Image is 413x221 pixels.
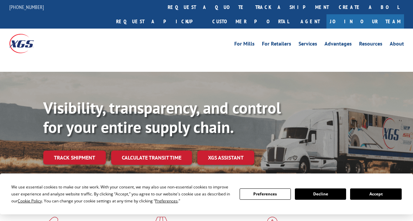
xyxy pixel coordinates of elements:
[155,198,178,204] span: Preferences
[111,151,192,165] a: Calculate transit time
[18,198,42,204] span: Cookie Policy
[326,14,404,29] a: Join Our Team
[295,188,346,200] button: Decline
[197,151,254,165] a: XGS ASSISTANT
[324,41,352,49] a: Advantages
[11,183,231,204] div: We use essential cookies to make our site work. With your consent, we may also use non-essential ...
[262,41,291,49] a: For Retailers
[234,41,255,49] a: For Mills
[111,14,207,29] a: Request a pickup
[43,151,106,165] a: Track shipment
[9,4,44,10] a: [PHONE_NUMBER]
[240,188,291,200] button: Preferences
[390,41,404,49] a: About
[294,14,326,29] a: Agent
[207,14,294,29] a: Customer Portal
[359,41,382,49] a: Resources
[43,97,281,137] b: Visibility, transparency, and control for your entire supply chain.
[299,41,317,49] a: Services
[350,188,401,200] button: Accept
